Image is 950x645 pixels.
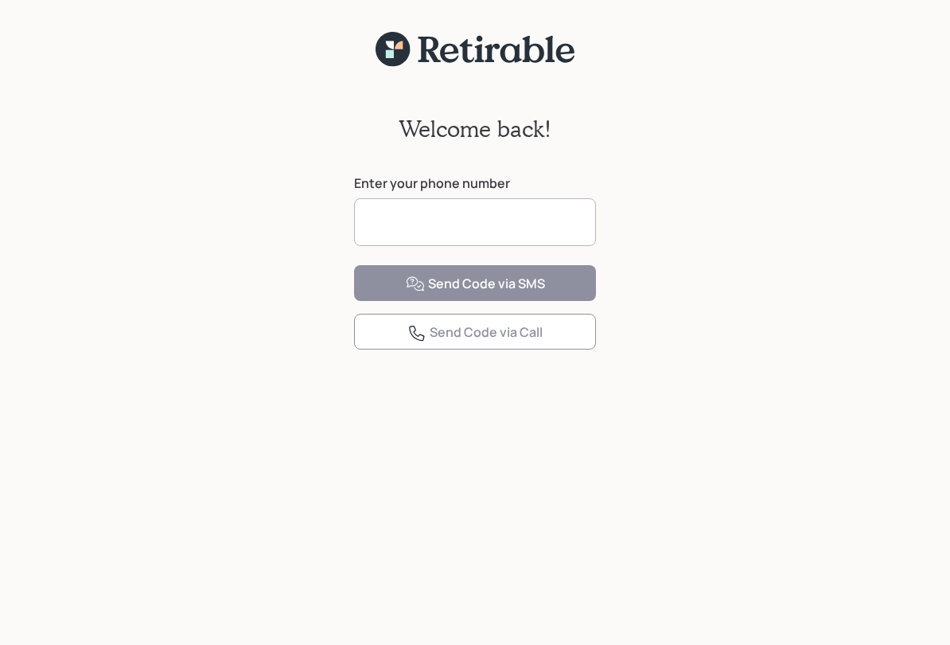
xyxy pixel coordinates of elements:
h2: Welcome back! [399,115,551,143]
label: Enter your phone number [354,174,596,192]
button: Send Code via Call [354,314,596,350]
button: Send Code via SMS [354,265,596,301]
div: Send Code via SMS [406,275,545,294]
div: Send Code via Call [407,323,543,342]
